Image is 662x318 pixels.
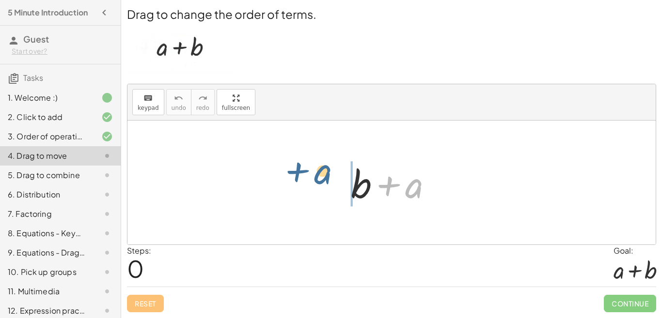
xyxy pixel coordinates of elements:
[8,305,86,317] div: 12. Expression practice
[101,111,113,123] i: Task finished and correct.
[174,92,183,104] i: undo
[222,105,250,111] span: fullscreen
[101,266,113,278] i: Task not started.
[23,33,49,45] span: Guest
[614,245,656,257] div: Goal:
[8,208,86,220] div: 7. Factoring
[8,266,86,278] div: 10. Pick up groups
[127,245,151,256] label: Steps:
[101,305,113,317] i: Task not started.
[8,111,86,123] div: 2. Click to add
[166,89,191,115] button: undoundo
[8,286,86,297] div: 11. Multimedia
[101,286,113,297] i: Task not started.
[8,131,86,142] div: 3. Order of operations
[12,46,113,56] div: Start over?
[217,89,255,115] button: fullscreen
[127,254,144,283] span: 0
[127,6,656,22] h2: Drag to change the order of terms.
[101,227,113,239] i: Task not started.
[8,227,86,239] div: 8. Equations - Keyboard
[8,189,86,200] div: 6. Distribution
[101,169,113,181] i: Task not started.
[101,131,113,142] i: Task finished and correct.
[196,105,209,111] span: redo
[23,73,43,83] span: Tasks
[8,7,88,18] h4: 5 Minute Introduction
[198,92,207,104] i: redo
[8,169,86,181] div: 5. Drag to combine
[101,189,113,200] i: Task not started.
[191,89,215,115] button: redoredo
[101,150,113,162] i: Task not started.
[138,105,159,111] span: keypad
[8,92,86,104] div: 1. Welcome :)
[101,247,113,258] i: Task not started.
[8,150,86,162] div: 4. Drag to move
[8,247,86,258] div: 9. Equations - Dragging
[127,22,235,73] img: 83ef8341d0fd3fab0dc493eb00344061b23545286638586ffed04260953742d5.webp
[101,92,113,104] i: Task finished.
[143,92,153,104] i: keyboard
[172,105,186,111] span: undo
[132,89,164,115] button: keyboardkeypad
[101,208,113,220] i: Task not started.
